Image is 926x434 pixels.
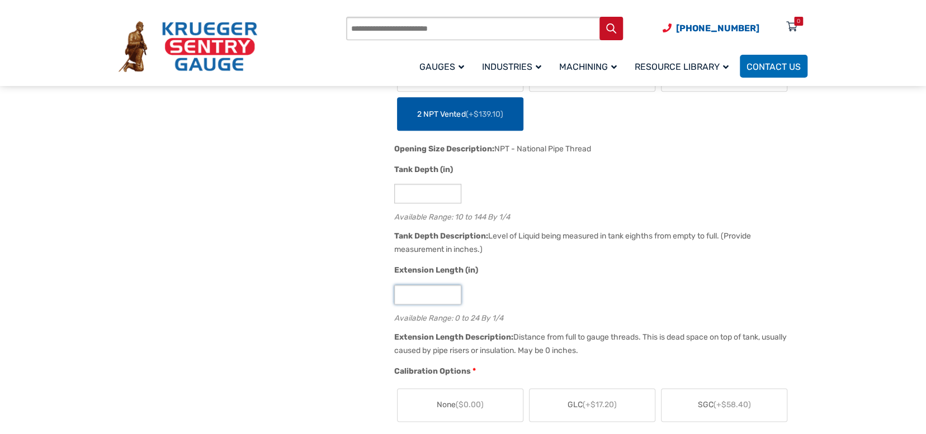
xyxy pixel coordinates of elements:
div: Available Range: 0 to 24 By 1/4 [394,311,802,322]
span: Extension Length (in) [394,265,478,275]
a: Phone Number (920) 434-8860 [663,21,759,35]
div: NPT - National Pipe Thread [494,144,591,154]
span: SGC [697,399,750,411]
span: (+$17.20) [583,400,617,409]
span: (+$58.40) [713,400,750,409]
span: [PHONE_NUMBER] [676,23,759,34]
span: 2 NPT Vented [417,108,503,120]
div: 0 [797,17,800,26]
span: Industries [482,61,541,72]
span: Opening Size Description: [394,144,494,154]
span: Machining [559,61,617,72]
div: Distance from full to gauge threads. This is dead space on top of tank, usually caused by pipe ri... [394,332,787,355]
a: Resource Library [628,53,740,79]
span: Calibration Options [394,366,471,376]
span: Tank Depth (in) [394,165,453,174]
span: ($0.00) [456,400,484,409]
img: Krueger Sentry Gauge [119,21,257,73]
a: Industries [475,53,552,79]
a: Machining [552,53,628,79]
span: Extension Length Description: [394,332,513,342]
abbr: required [473,365,476,377]
div: Level of Liquid being measured in tank eighths from empty to full. (Provide measurement in inches.) [394,231,751,254]
span: Contact Us [747,61,801,72]
a: Contact Us [740,55,807,78]
span: Resource Library [635,61,729,72]
a: Gauges [413,53,475,79]
span: None [437,399,484,411]
span: Gauges [419,61,464,72]
span: GLC [568,399,617,411]
div: Available Range: 10 to 144 By 1/4 [394,210,802,221]
span: (+$139.10) [465,109,503,119]
span: Tank Depth Description: [394,231,488,241]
